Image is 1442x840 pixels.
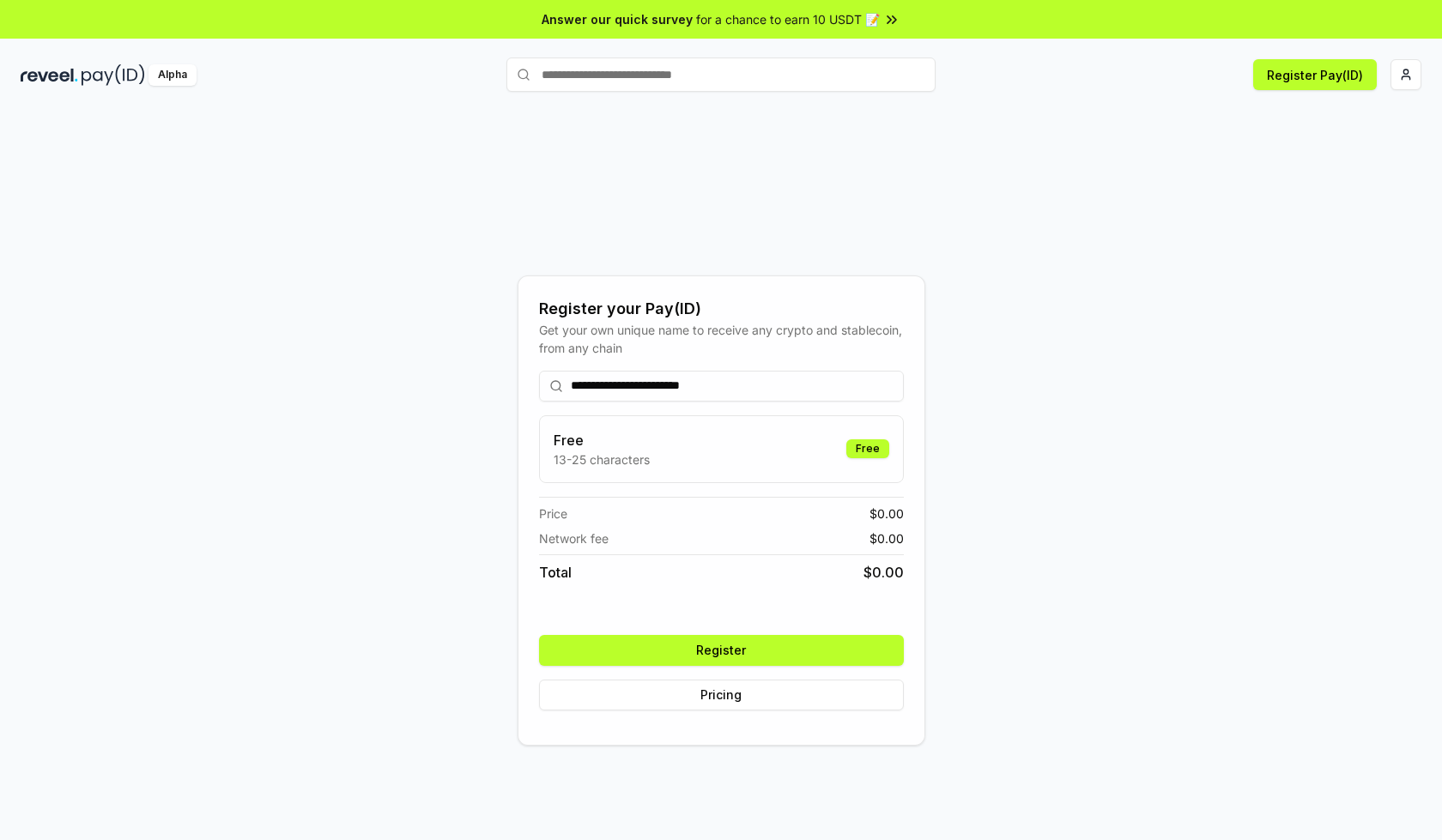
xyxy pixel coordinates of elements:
span: for a chance to earn 10 USDT 📝 [696,10,880,28]
span: Price [539,505,567,523]
div: Alpha [148,64,197,86]
div: Free [846,439,889,458]
button: Pricing [539,680,904,710]
img: pay_id [82,64,145,86]
span: Total [539,562,572,583]
img: reveel_dark [21,64,78,86]
span: $ 0.00 [863,562,904,583]
span: Network fee [539,529,609,547]
button: Register [539,635,904,666]
span: Answer our quick survey [542,10,693,28]
p: 13-25 characters [554,450,650,468]
div: Get your own unique name to receive any crypto and stablecoin, from any chain [539,321,904,357]
span: $ 0.00 [869,529,904,547]
div: Register your Pay(ID) [539,297,904,321]
button: Register Pay(ID) [1253,59,1377,90]
span: $ 0.00 [869,505,904,523]
h3: Free [554,430,650,450]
